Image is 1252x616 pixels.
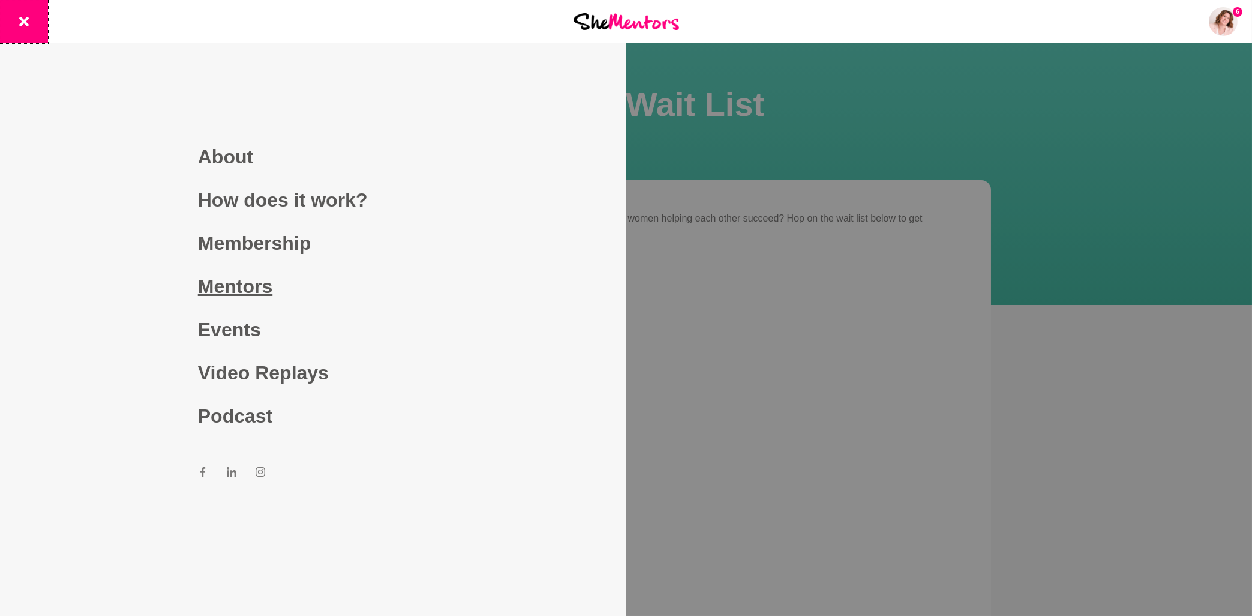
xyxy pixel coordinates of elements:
a: Instagram [256,467,265,481]
a: Mentors [198,265,428,308]
a: Facebook [198,467,208,481]
a: Video Replays [198,351,428,394]
a: Podcast [198,394,428,438]
a: Membership [198,222,428,265]
a: Amanda Greenman6 [1209,7,1238,36]
a: How does it work? [198,178,428,222]
a: LinkedIn [227,467,236,481]
span: 6 [1233,7,1242,17]
a: About [198,135,428,178]
img: Amanda Greenman [1209,7,1238,36]
a: Events [198,308,428,351]
img: She Mentors Logo [574,13,679,29]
